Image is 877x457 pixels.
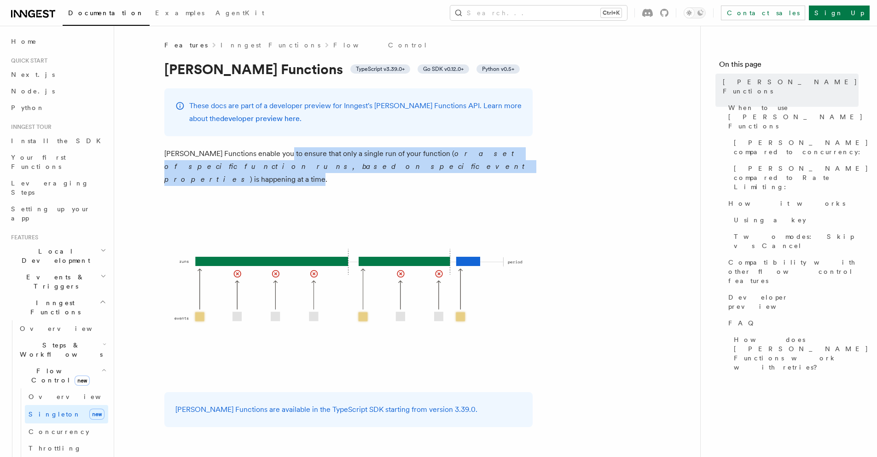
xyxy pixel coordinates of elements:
[210,3,270,25] a: AgentKit
[725,254,859,289] a: Compatibility with other flow control features
[25,440,108,457] a: Throttling
[482,65,514,73] span: Python v0.5+
[7,295,108,320] button: Inngest Functions
[164,61,533,77] h1: [PERSON_NAME] Functions
[7,269,108,295] button: Events & Triggers
[723,77,859,96] span: [PERSON_NAME] Functions
[11,154,66,170] span: Your first Functions
[730,134,859,160] a: [PERSON_NAME] compared to concurrency:
[734,232,859,250] span: Two modes: Skip vs Cancel
[89,409,105,420] span: new
[7,33,108,50] a: Home
[734,164,869,191] span: [PERSON_NAME] compared to Rate Limiting:
[29,393,123,400] span: Overview
[16,363,108,388] button: Flow Controlnew
[728,103,863,131] span: When to use [PERSON_NAME] Functions
[11,71,55,78] span: Next.js
[725,195,859,212] a: How it works
[7,175,108,201] a: Leveraging Steps
[7,149,108,175] a: Your first Functions
[11,137,106,145] span: Install the SDK
[356,65,405,73] span: TypeScript v3.39.0+
[29,428,89,435] span: Concurrency
[16,337,108,363] button: Steps & Workflows
[450,6,627,20] button: Search...Ctrl+K
[7,99,108,116] a: Python
[164,147,533,186] p: [PERSON_NAME] Functions enable you to ensure that only a single run of your function ( ) is happe...
[25,405,108,423] a: Singletonnew
[734,335,869,372] span: How does [PERSON_NAME] Functions work with retries?
[29,411,81,418] span: Singleton
[221,40,320,50] a: Inngest Functions
[164,197,533,381] img: Singleton Functions only process one run at a time.
[164,149,529,184] em: or a set of specific function runs, based on specific event properties
[25,423,108,440] a: Concurrency
[16,366,101,385] span: Flow Control
[809,6,870,20] a: Sign Up
[7,247,100,265] span: Local Development
[601,8,621,17] kbd: Ctrl+K
[719,74,859,99] a: [PERSON_NAME] Functions
[16,341,103,359] span: Steps & Workflows
[423,65,464,73] span: Go SDK v0.12.0+
[730,331,859,376] a: How does [PERSON_NAME] Functions work with retries?
[11,37,37,46] span: Home
[728,199,845,208] span: How it works
[7,234,38,241] span: Features
[164,40,208,50] span: Features
[7,298,99,317] span: Inngest Functions
[155,9,204,17] span: Examples
[7,243,108,269] button: Local Development
[150,3,210,25] a: Examples
[721,6,805,20] a: Contact sales
[16,320,108,337] a: Overview
[25,388,108,405] a: Overview
[220,114,300,123] a: developer preview here
[728,318,758,328] span: FAQ
[730,228,859,254] a: Two modes: Skip vs Cancel
[215,9,264,17] span: AgentKit
[7,66,108,83] a: Next.js
[75,376,90,386] span: new
[189,99,522,125] p: These docs are part of a developer preview for Inngest's [PERSON_NAME] Functions API. Learn more ...
[725,289,859,315] a: Developer preview
[7,57,47,64] span: Quick start
[63,3,150,26] a: Documentation
[725,315,859,331] a: FAQ
[11,87,55,95] span: Node.js
[7,201,108,226] a: Setting up your app
[68,9,144,17] span: Documentation
[333,40,428,50] a: Flow Control
[11,205,90,222] span: Setting up your app
[728,258,859,285] span: Compatibility with other flow control features
[725,99,859,134] a: When to use [PERSON_NAME] Functions
[7,83,108,99] a: Node.js
[29,445,81,452] span: Throttling
[7,133,108,149] a: Install the SDK
[734,215,806,225] span: Using a key
[175,403,522,416] p: [PERSON_NAME] Functions are available in the TypeScript SDK starting from version 3.39.0.
[730,212,859,228] a: Using a key
[734,138,869,156] span: [PERSON_NAME] compared to concurrency:
[728,293,859,311] span: Developer preview
[11,104,45,111] span: Python
[684,7,706,18] button: Toggle dark mode
[7,272,100,291] span: Events & Triggers
[11,179,89,196] span: Leveraging Steps
[20,325,115,332] span: Overview
[730,160,859,195] a: [PERSON_NAME] compared to Rate Limiting:
[7,123,52,131] span: Inngest tour
[719,59,859,74] h4: On this page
